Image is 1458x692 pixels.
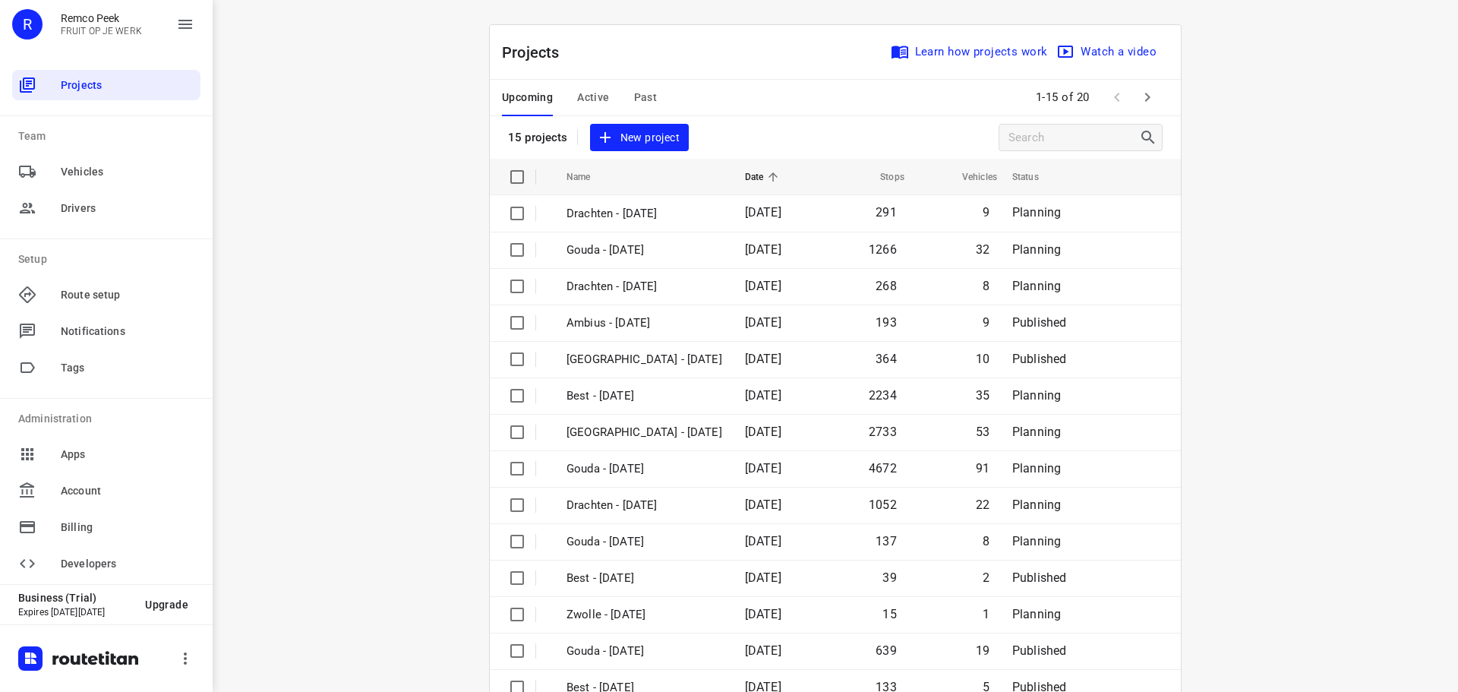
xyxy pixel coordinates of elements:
[590,124,689,152] button: New project
[1012,461,1061,476] span: Planning
[1012,498,1061,512] span: Planning
[983,534,989,548] span: 8
[61,483,194,499] span: Account
[18,607,133,618] p: Expires [DATE][DATE]
[876,643,897,658] span: 639
[745,607,781,621] span: [DATE]
[566,351,722,368] p: Antwerpen - Monday
[976,643,989,658] span: 19
[976,352,989,366] span: 10
[976,425,989,439] span: 53
[745,168,784,186] span: Date
[860,168,904,186] span: Stops
[869,242,897,257] span: 1266
[61,287,194,303] span: Route setup
[882,570,896,585] span: 39
[745,643,781,658] span: [DATE]
[61,12,142,24] p: Remco Peek
[1012,168,1059,186] span: Status
[983,279,989,293] span: 8
[745,388,781,403] span: [DATE]
[566,533,722,551] p: Gouda - Friday
[61,556,194,572] span: Developers
[983,315,989,330] span: 9
[876,279,897,293] span: 268
[976,461,989,476] span: 91
[745,570,781,585] span: [DATE]
[1012,279,1061,293] span: Planning
[566,497,722,514] p: Drachten - Monday
[745,242,781,257] span: [DATE]
[1012,425,1061,439] span: Planning
[745,534,781,548] span: [DATE]
[745,205,781,220] span: [DATE]
[18,128,200,144] p: Team
[1012,315,1067,330] span: Published
[1012,242,1061,257] span: Planning
[745,498,781,512] span: [DATE]
[1012,205,1061,220] span: Planning
[1012,643,1067,658] span: Published
[566,387,722,405] p: Best - Monday
[976,242,989,257] span: 32
[12,9,43,39] div: R
[502,88,553,107] span: Upcoming
[1132,82,1163,112] span: Next Page
[61,520,194,536] span: Billing
[745,425,781,439] span: [DATE]
[12,70,200,100] div: Projects
[566,643,722,660] p: Gouda - Thursday
[18,411,200,427] p: Administration
[1139,128,1162,147] div: Search
[983,570,989,585] span: 2
[942,168,997,186] span: Vehicles
[1102,82,1132,112] span: Previous Page
[876,352,897,366] span: 364
[869,461,897,476] span: 4672
[599,128,680,147] span: New project
[976,388,989,403] span: 35
[566,606,722,624] p: Zwolle - Friday
[876,534,897,548] span: 137
[61,77,194,93] span: Projects
[745,352,781,366] span: [DATE]
[634,88,658,107] span: Past
[12,156,200,187] div: Vehicles
[61,201,194,216] span: Drivers
[869,425,897,439] span: 2733
[1012,388,1061,403] span: Planning
[1012,570,1067,585] span: Published
[983,607,989,621] span: 1
[12,280,200,310] div: Route setup
[1012,352,1067,366] span: Published
[61,26,142,36] p: FRUIT OP JE WERK
[566,278,722,295] p: Drachten - Tuesday
[508,131,568,144] p: 15 projects
[61,447,194,463] span: Apps
[1030,81,1096,114] span: 1-15 of 20
[566,168,611,186] span: Name
[1012,534,1061,548] span: Planning
[566,460,722,478] p: Gouda - Monday
[983,205,989,220] span: 9
[869,388,897,403] span: 2234
[12,548,200,579] div: Developers
[566,570,722,587] p: Best - Friday
[1008,126,1139,150] input: Search projects
[133,591,200,618] button: Upgrade
[1012,607,1061,621] span: Planning
[61,324,194,340] span: Notifications
[61,164,194,180] span: Vehicles
[12,193,200,223] div: Drivers
[976,498,989,512] span: 22
[876,205,897,220] span: 291
[577,88,609,107] span: Active
[502,41,572,64] p: Projects
[12,439,200,469] div: Apps
[61,360,194,376] span: Tags
[869,498,897,512] span: 1052
[745,461,781,476] span: [DATE]
[876,315,897,330] span: 193
[12,316,200,346] div: Notifications
[145,599,188,611] span: Upgrade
